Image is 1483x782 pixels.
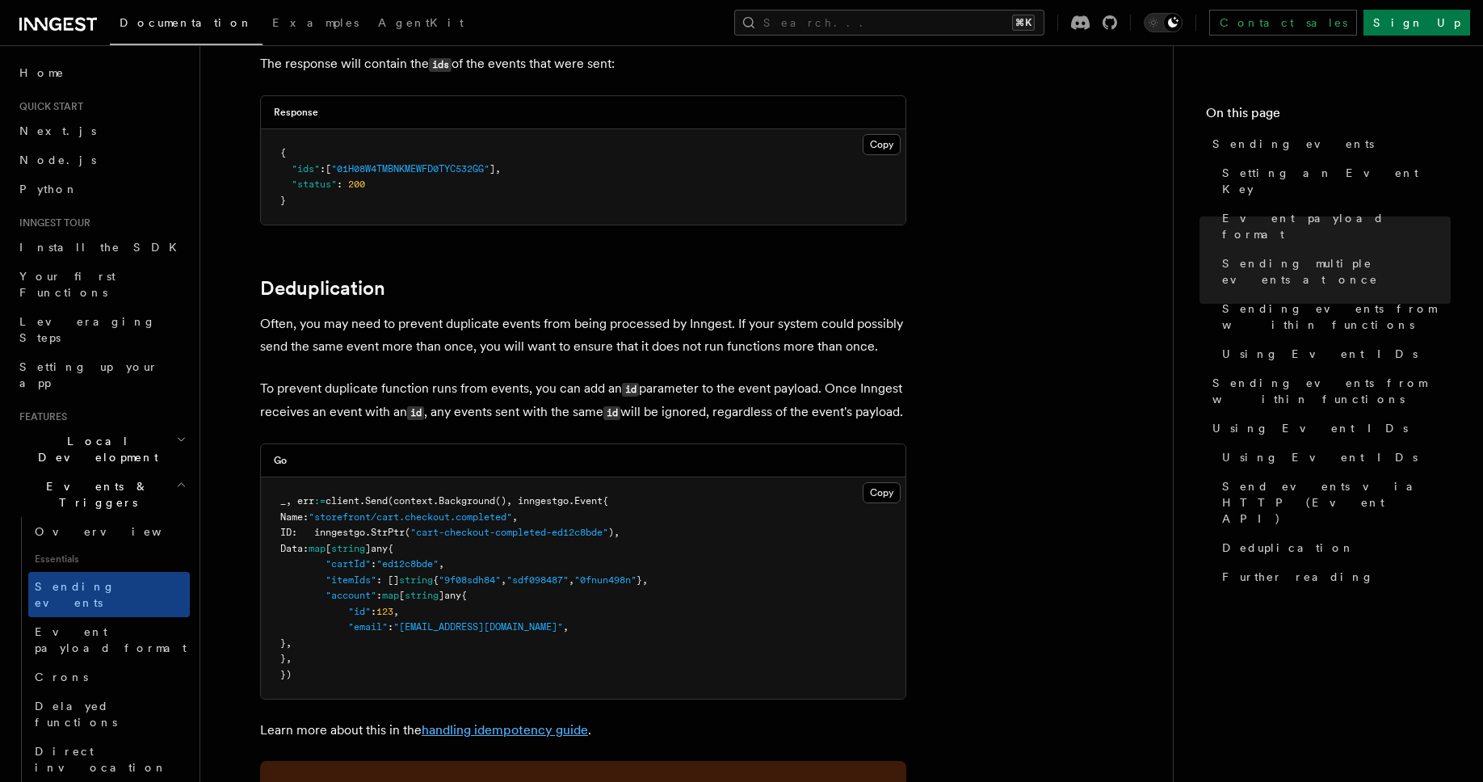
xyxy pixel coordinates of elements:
a: Install the SDK [13,233,190,262]
button: Local Development [13,427,190,472]
span: : [376,590,382,601]
a: Examples [263,5,368,44]
span: : [388,621,393,633]
span: 200 [348,179,365,190]
span: "status" [292,179,337,190]
span: Next.js [19,124,96,137]
a: Send events via HTTP (Event API) [1216,472,1451,533]
span: map [309,543,326,554]
span: : [337,179,342,190]
a: Using Event IDs [1216,339,1451,368]
span: "[EMAIL_ADDRESS][DOMAIN_NAME]" [393,621,563,633]
a: Using Event IDs [1216,443,1451,472]
button: Search...⌘K [734,10,1044,36]
span: Data: [280,543,309,554]
span: Sending events from within functions [1222,301,1451,333]
span: Quick start [13,100,83,113]
button: Copy [863,482,901,503]
span: [ [399,590,405,601]
span: Using Event IDs [1212,420,1408,436]
a: Sign Up [1363,10,1470,36]
span: Using Event IDs [1222,449,1418,465]
a: Sending multiple events at once [1216,249,1451,294]
p: The response will contain the of the events that were sent: [260,53,906,76]
a: Your first Functions [13,262,190,307]
span: { [433,574,439,586]
span: }, [280,637,292,649]
a: Node.js [13,145,190,174]
code: ids [429,58,452,72]
a: Sending events from within functions [1206,368,1451,414]
a: Documentation [110,5,263,45]
span: Background [439,495,495,507]
span: string [399,574,433,586]
span: string [405,590,439,601]
a: Crons [28,662,190,692]
span: Further reading [1222,569,1374,585]
a: Next.js [13,116,190,145]
span: [ [326,163,331,174]
span: Inngest tour [13,217,90,229]
span: Delayed functions [35,700,117,729]
span: _, err [280,495,314,507]
a: Contact sales [1209,10,1357,36]
span: , [512,511,518,523]
span: Sending events [35,580,116,609]
span: client. [326,495,365,507]
span: "itemIds" [326,574,376,586]
span: Sending events [1212,136,1374,152]
kbd: ⌘K [1012,15,1035,31]
span: Event payload format [1222,210,1451,242]
span: "id" [348,606,371,617]
span: }) [280,669,292,680]
span: Crons [35,671,88,683]
span: "01H08W4TMBNKMEWFD0TYC532GG" [331,163,489,174]
a: Direct invocation [28,737,190,782]
a: handling idempotency guide [422,722,588,738]
span: Features [13,410,67,423]
span: Setting an Event Key [1222,165,1451,197]
span: 123 [376,606,393,617]
span: "9f08sdh84" [439,574,501,586]
span: }, [636,574,648,586]
a: Overview [28,517,190,546]
span: ]any{ [439,590,467,601]
a: Deduplication [1216,533,1451,562]
span: Documentation [120,16,253,29]
span: Your first Functions [19,270,116,299]
span: "cart-checkout-completed-ed12c8bde" [410,527,608,538]
span: Node.js [19,153,96,166]
h3: Go [274,454,287,467]
span: Send [365,495,388,507]
a: Setting an Event Key [1216,158,1451,204]
span: "storefront/cart.checkout.completed" [309,511,512,523]
span: (context. [388,495,439,507]
span: Using Event IDs [1222,346,1418,362]
a: Delayed functions [28,692,190,737]
span: AgentKit [378,16,464,29]
span: ] [489,163,495,174]
span: "account" [326,590,376,601]
a: Event payload format [28,617,190,662]
span: Direct invocation [35,745,167,774]
span: : [371,606,376,617]
a: Sending events [1206,129,1451,158]
p: Often, you may need to prevent duplicate events from being processed by Inngest. If your system c... [260,313,906,358]
span: }, [280,653,292,664]
span: , [393,606,399,617]
span: Event payload format [35,625,187,654]
span: Overview [35,525,201,538]
span: Setting up your app [19,360,158,389]
span: Leveraging Steps [19,315,156,344]
span: , [563,621,569,633]
span: Examples [272,16,359,29]
span: , [501,574,506,586]
span: "ed12c8bde" [376,558,439,570]
span: := [314,495,326,507]
span: Send events via HTTP (Event API) [1222,478,1451,527]
span: Python [19,183,78,195]
span: Home [19,65,65,81]
a: AgentKit [368,5,473,44]
code: id [622,383,639,397]
a: Setting up your app [13,352,190,397]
